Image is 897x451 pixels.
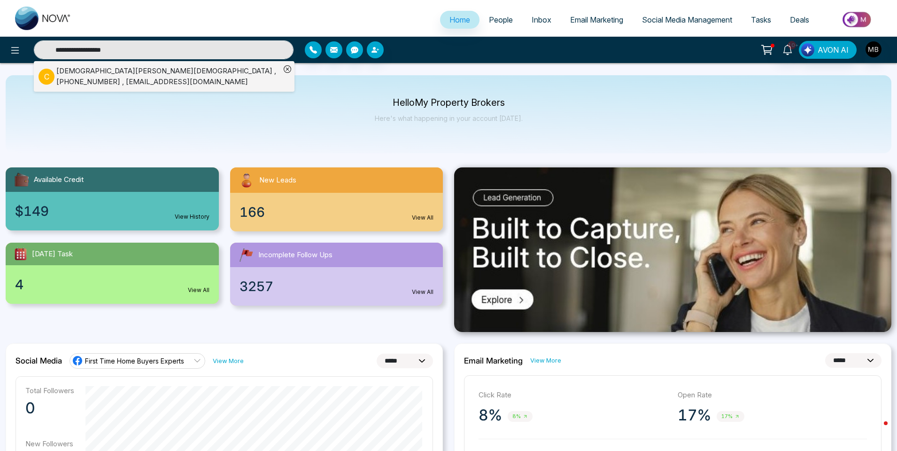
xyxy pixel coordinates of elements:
iframe: Intercom live chat [865,419,888,442]
a: Home [440,11,479,29]
span: Inbox [532,15,551,24]
span: 8% [508,411,533,422]
p: C [39,69,54,85]
img: Nova CRM Logo [15,7,71,30]
span: First Time Home Buyers Experts [85,356,184,365]
a: View All [412,288,433,296]
span: [DATE] Task [32,249,73,260]
p: Total Followers [25,386,74,395]
a: Social Media Management [633,11,742,29]
span: Email Marketing [570,15,623,24]
img: todayTask.svg [13,246,28,261]
span: 17% [717,411,744,422]
span: Social Media Management [642,15,732,24]
span: New Leads [259,175,296,186]
p: Here's what happening in your account [DATE]. [375,114,523,122]
img: availableCredit.svg [13,171,30,188]
img: . [454,167,891,332]
span: Tasks [751,15,771,24]
p: 8% [479,406,502,425]
span: Deals [790,15,809,24]
span: Available Credit [34,174,84,185]
a: View History [175,213,209,221]
img: User Avatar [866,41,882,57]
h2: Social Media [15,356,62,365]
a: Tasks [742,11,781,29]
div: [DEMOGRAPHIC_DATA][PERSON_NAME][DEMOGRAPHIC_DATA] , [PHONE_NUMBER] , [EMAIL_ADDRESS][DOMAIN_NAME] [56,66,280,87]
a: View More [213,356,244,365]
span: Home [449,15,470,24]
p: Hello My Property Brokers [375,99,523,107]
img: followUps.svg [238,246,255,263]
button: AVON AI [799,41,857,59]
a: Email Marketing [561,11,633,29]
p: 0 [25,399,74,418]
p: Open Rate [678,390,867,401]
span: 4 [15,275,23,294]
span: 10+ [788,41,796,49]
p: 17% [678,406,711,425]
img: Market-place.gif [823,9,891,30]
span: People [489,15,513,24]
a: View All [412,214,433,222]
span: 166 [240,202,265,222]
a: People [479,11,522,29]
img: Lead Flow [801,43,814,56]
p: New Followers [25,439,74,448]
a: Inbox [522,11,561,29]
a: 10+ [776,41,799,57]
a: View More [530,356,561,365]
a: New Leads166View All [224,167,449,231]
span: 3257 [240,277,273,296]
span: Incomplete Follow Ups [258,250,333,261]
span: $149 [15,201,49,221]
span: AVON AI [818,44,849,55]
a: Incomplete Follow Ups3257View All [224,243,449,306]
p: Click Rate [479,390,668,401]
a: Deals [781,11,819,29]
a: View All [188,286,209,294]
h2: Email Marketing [464,356,523,365]
img: newLeads.svg [238,171,255,189]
